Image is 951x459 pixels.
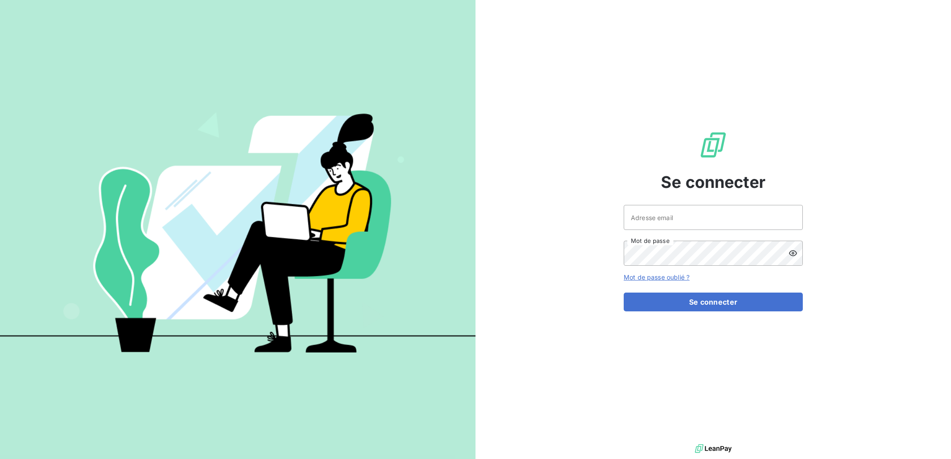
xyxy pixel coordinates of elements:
[624,293,803,311] button: Se connecter
[699,131,728,159] img: Logo LeanPay
[695,442,732,455] img: logo
[661,170,766,194] span: Se connecter
[624,205,803,230] input: placeholder
[624,273,690,281] a: Mot de passe oublié ?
